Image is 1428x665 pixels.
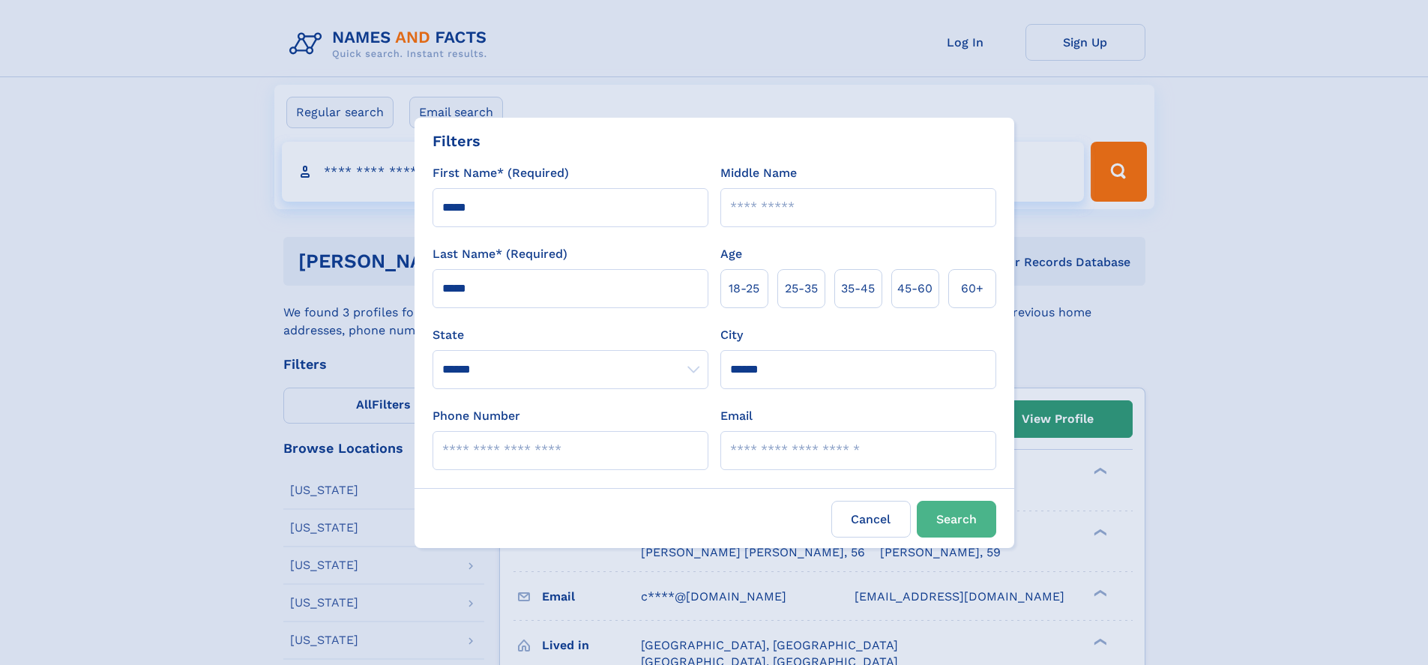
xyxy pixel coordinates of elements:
label: Last Name* (Required) [433,245,567,263]
label: Age [720,245,742,263]
span: 35‑45 [841,280,875,298]
label: First Name* (Required) [433,164,569,182]
label: Middle Name [720,164,797,182]
span: 45‑60 [897,280,933,298]
label: State [433,326,708,344]
label: Phone Number [433,407,520,425]
label: Email [720,407,753,425]
label: City [720,326,743,344]
span: 18‑25 [729,280,759,298]
label: Cancel [831,501,911,538]
button: Search [917,501,996,538]
span: 60+ [961,280,983,298]
span: 25‑35 [785,280,818,298]
div: Filters [433,130,480,152]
